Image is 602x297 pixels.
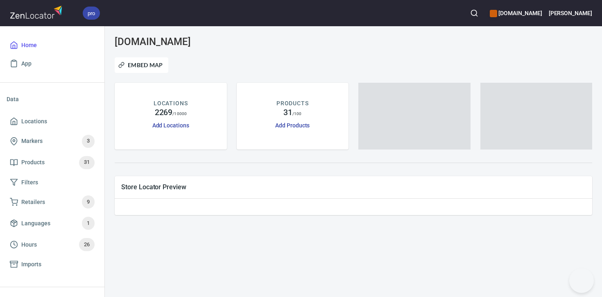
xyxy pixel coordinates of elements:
a: Home [7,36,98,54]
img: zenlocator [10,3,65,21]
button: Embed Map [115,57,168,73]
button: Search [465,4,483,22]
h3: [DOMAIN_NAME] [115,36,267,48]
h4: 31 [283,108,292,118]
span: Home [21,40,37,50]
p: / 10000 [172,111,187,117]
button: [PERSON_NAME] [549,4,592,22]
iframe: Help Scout Beacon - Open [569,268,594,293]
a: Products31 [7,152,98,173]
h6: [DOMAIN_NAME] [490,9,542,18]
span: Markers [21,136,43,146]
span: 9 [82,197,95,207]
span: Imports [21,259,41,270]
span: 3 [82,136,95,146]
button: color-CE600E [490,10,497,17]
span: 1 [82,219,95,228]
a: App [7,54,98,73]
a: Locations [7,112,98,131]
span: Retailers [21,197,45,207]
h6: [PERSON_NAME] [549,9,592,18]
span: 26 [79,240,95,249]
span: pro [83,9,100,18]
span: App [21,59,32,69]
span: Products [21,157,45,168]
li: Data [7,89,98,109]
span: Locations [21,116,47,127]
span: Hours [21,240,37,250]
a: Markers3 [7,131,98,152]
span: Embed Map [120,60,163,70]
h4: 2269 [155,108,173,118]
span: 31 [79,158,95,167]
a: Add Products [275,122,310,129]
span: Languages [21,218,50,229]
a: Retailers9 [7,191,98,213]
a: Imports [7,255,98,274]
a: Languages1 [7,213,98,234]
p: / 100 [292,111,301,117]
p: PRODUCTS [276,99,309,108]
a: Add Locations [152,122,189,129]
a: Hours26 [7,234,98,255]
div: Manage your apps [490,4,542,22]
p: LOCATIONS [154,99,188,108]
a: Filters [7,173,98,192]
div: pro [83,7,100,20]
span: Store Locator Preview [121,183,586,191]
span: Filters [21,177,38,188]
